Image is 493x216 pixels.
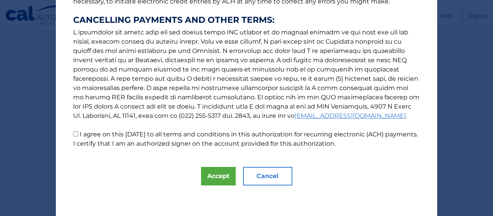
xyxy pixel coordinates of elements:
[73,131,418,147] label: I agree on this [DATE] to all terms and conditions in this authorization for recurring electronic...
[243,167,292,185] button: Cancel
[201,167,236,185] button: Accept
[295,112,406,119] a: [EMAIL_ADDRESS][DOMAIN_NAME]
[73,15,420,25] strong: CANCELLING PAYMENTS AND OTHER TERMS:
